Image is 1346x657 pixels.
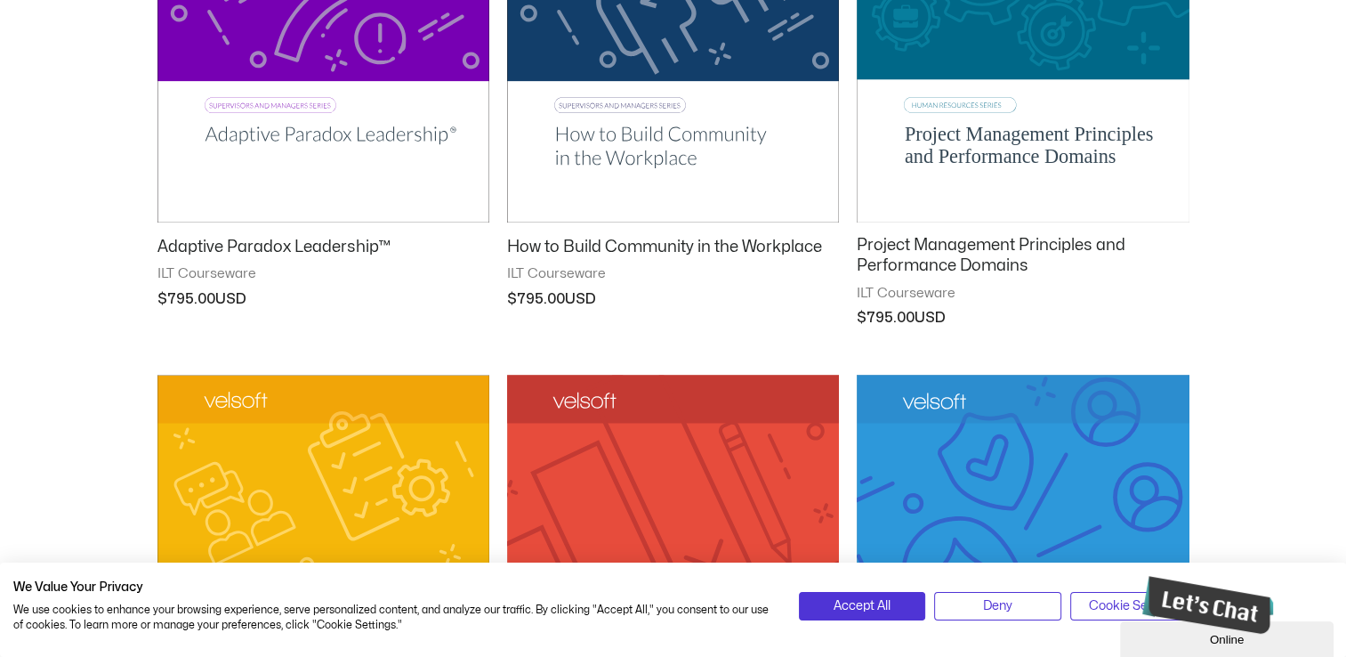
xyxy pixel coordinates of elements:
p: We use cookies to enhance your browsing experience, serve personalized content, and analyze our t... [13,603,772,633]
span: $ [507,292,517,306]
span: Deny [983,596,1012,616]
span: Accept All [834,596,891,616]
span: Cookie Settings [1089,596,1179,616]
h2: We Value Your Privacy [13,580,772,596]
h2: Project Management Principles and Performance Domains [857,235,1189,277]
button: Accept all cookies [799,592,926,620]
span: $ [857,311,866,325]
span: $ [157,292,167,306]
button: Adjust cookie preferences [1070,592,1197,620]
bdi: 795.00 [857,311,915,325]
a: Project Management Principles and Performance Domains [857,235,1189,285]
span: ILT Courseware [157,265,489,283]
button: Deny all cookies [934,592,1061,620]
a: How to Build Community in the Workplace [507,237,839,265]
h2: How to Build Community in the Workplace [507,237,839,257]
iframe: chat widget [1135,569,1273,641]
img: Chat attention grabber [7,7,145,65]
span: ILT Courseware [857,285,1189,303]
iframe: chat widget [1120,618,1337,657]
h2: Adaptive Paradox Leadership™ [157,237,489,257]
a: Adaptive Paradox Leadership™ [157,237,489,265]
bdi: 795.00 [157,292,215,306]
span: ILT Courseware [507,265,839,283]
bdi: 795.00 [507,292,565,306]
